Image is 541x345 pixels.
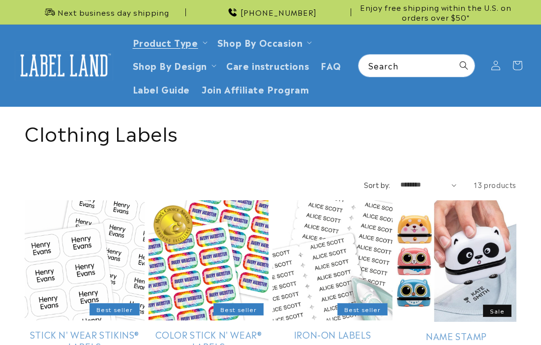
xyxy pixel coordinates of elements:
span: [PHONE_NUMBER] [240,7,317,17]
label: Sort by: [364,180,391,189]
summary: Shop By Occasion [211,31,316,54]
summary: Product Type [127,31,211,54]
span: FAQ [321,60,341,71]
img: Label Land [15,50,113,81]
span: Shop By Occasion [217,36,303,48]
a: Shop By Design [133,59,207,72]
a: Product Type [133,35,198,49]
a: Join Affiliate Program [196,77,315,100]
span: Join Affiliate Program [202,83,309,94]
a: Label Guide [127,77,196,100]
button: Search [453,55,475,76]
a: FAQ [315,54,347,77]
span: 13 products [474,180,516,189]
h1: Clothing Labels [25,119,516,145]
a: Iron-On Labels [272,329,392,340]
span: Label Guide [133,83,190,94]
span: Next business day shipping [58,7,169,17]
summary: Shop By Design [127,54,220,77]
a: Label Land [11,46,117,84]
a: Care instructions [220,54,315,77]
a: Name Stamp [396,330,516,342]
span: Care instructions [226,60,309,71]
span: Enjoy free shipping within the U.S. on orders over $50* [355,2,516,22]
